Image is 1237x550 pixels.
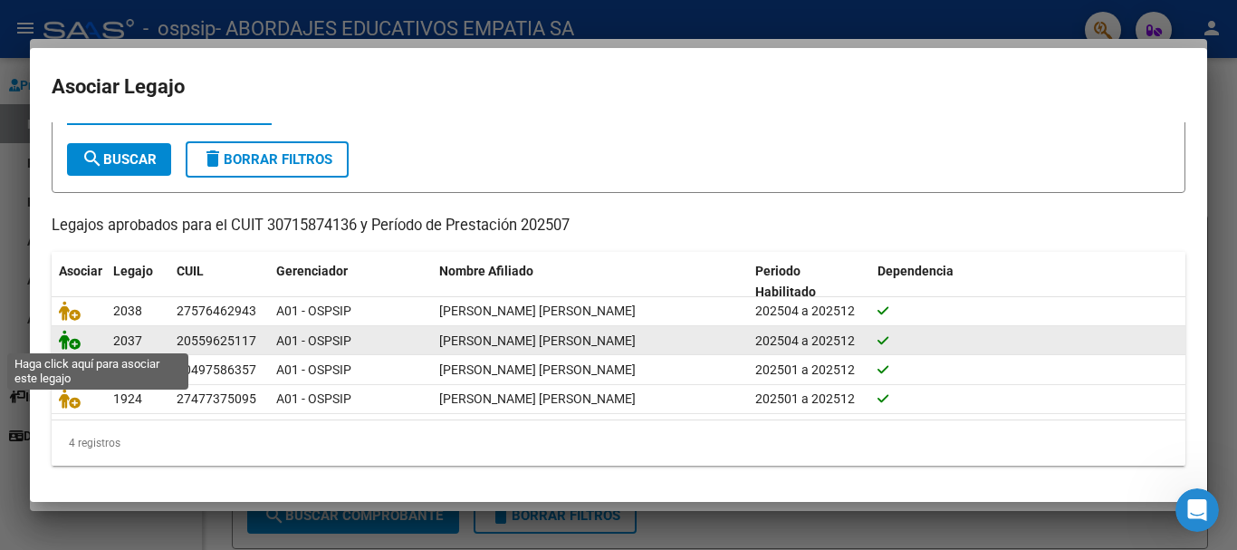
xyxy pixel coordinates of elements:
[755,389,863,410] div: 202501 a 202512
[439,362,636,377] span: MARZA SAMUEL JOSIAS
[269,252,432,312] datatable-header-cell: Gerenciador
[113,333,142,348] span: 2037
[432,252,748,312] datatable-header-cell: Nombre Afiliado
[177,301,256,322] div: 27576462943
[1175,488,1219,532] iframe: Intercom live chat
[177,360,256,381] div: 20497586357
[755,301,863,322] div: 202504 a 202512
[113,264,153,278] span: Legajo
[177,389,256,410] div: 27477375095
[67,143,171,176] button: Buscar
[177,331,256,352] div: 20559625117
[276,264,348,278] span: Gerenciador
[276,304,351,318] span: A01 - OSPSIP
[870,252,1186,312] datatable-header-cell: Dependencia
[755,264,816,299] span: Periodo Habilitado
[82,148,103,169] mat-icon: search
[202,148,224,169] mat-icon: delete
[82,151,157,168] span: Buscar
[52,70,1185,104] h2: Asociar Legajo
[186,141,349,178] button: Borrar Filtros
[59,264,102,278] span: Asociar
[755,331,863,352] div: 202504 a 202512
[202,151,332,168] span: Borrar Filtros
[113,362,142,377] span: 1965
[106,252,169,312] datatable-header-cell: Legajo
[276,333,351,348] span: A01 - OSPSIP
[439,264,533,278] span: Nombre Afiliado
[113,391,142,406] span: 1924
[52,215,1185,237] p: Legajos aprobados para el CUIT 30715874136 y Período de Prestación 202507
[52,252,106,312] datatable-header-cell: Asociar
[52,420,1185,466] div: 4 registros
[439,333,636,348] span: ROJAS MARCOS URIEL
[113,304,142,318] span: 2038
[877,264,954,278] span: Dependencia
[177,264,204,278] span: CUIL
[748,252,870,312] datatable-header-cell: Periodo Habilitado
[276,362,351,377] span: A01 - OSPSIP
[439,391,636,406] span: VILCHEZ URSULA VALENTINA
[276,391,351,406] span: A01 - OSPSIP
[169,252,269,312] datatable-header-cell: CUIL
[439,304,636,318] span: ROJAS LUDMILA CECILIA
[755,360,863,381] div: 202501 a 202512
